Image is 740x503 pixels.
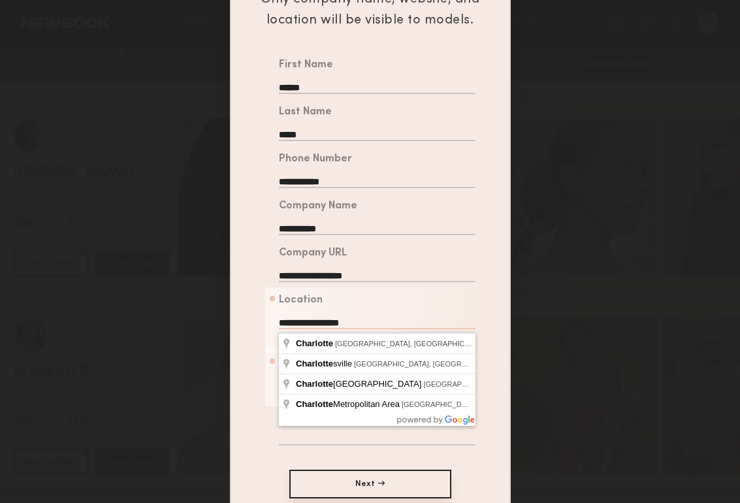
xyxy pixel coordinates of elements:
div: First Name [279,60,333,71]
div: Last Name [279,107,332,118]
div: Phone Number [279,154,352,165]
span: [GEOGRAPHIC_DATA] [296,379,423,389]
span: Charlotte [296,359,333,368]
span: Charlotte [296,399,333,409]
span: [GEOGRAPHIC_DATA] [402,400,477,408]
button: Next → [289,470,451,498]
span: sville [296,359,354,368]
div: Location [279,295,323,306]
span: Charlotte [296,338,333,348]
div: Company Name [279,201,357,212]
span: Charlotte [296,379,333,389]
span: Metropolitan Area [296,399,402,409]
span: [GEOGRAPHIC_DATA], [GEOGRAPHIC_DATA] [335,340,489,348]
span: [GEOGRAPHIC_DATA], [GEOGRAPHIC_DATA] [354,360,507,368]
span: [GEOGRAPHIC_DATA], [GEOGRAPHIC_DATA], [GEOGRAPHIC_DATA] [423,380,656,388]
div: Company URL [279,248,347,259]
